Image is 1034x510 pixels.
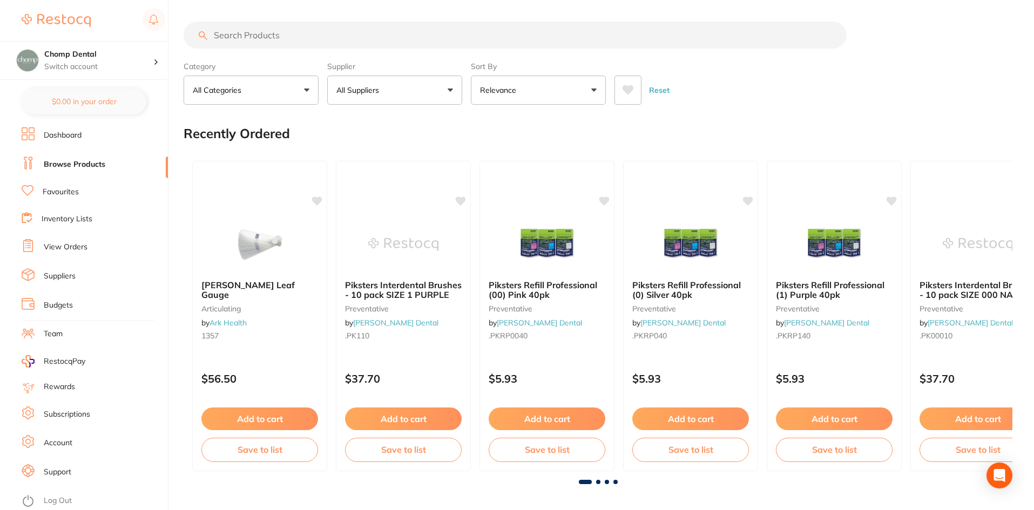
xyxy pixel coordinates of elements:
[632,318,726,328] span: by
[44,495,72,506] a: Log Out
[986,463,1012,488] div: Open Intercom Messenger
[336,85,383,96] p: All Suppliers
[201,280,318,300] b: Huffman Leaf Gauge
[44,62,153,72] p: Switch account
[327,76,462,105] button: All Suppliers
[22,14,91,27] img: Restocq Logo
[632,438,749,461] button: Save to list
[345,372,462,385] p: $37.70
[776,304,893,313] small: preventative
[345,280,462,300] b: Piksters Interdental Brushes - 10 pack SIZE 1 PURPLE
[44,130,82,141] a: Dashboard
[22,89,146,114] button: $0.00 in your order
[368,217,438,271] img: Piksters Interdental Brushes - 10 pack SIZE 1 PURPLE
[201,372,318,385] p: $56.50
[776,438,893,461] button: Save to list
[44,382,75,392] a: Rewards
[489,372,605,385] p: $5.93
[920,318,1013,328] span: by
[225,217,295,271] img: Huffman Leaf Gauge
[784,318,869,328] a: [PERSON_NAME] Dental
[489,407,605,430] button: Add to cart
[776,372,893,385] p: $5.93
[345,304,462,313] small: preventative
[43,187,79,198] a: Favourites
[22,355,85,368] a: RestocqPay
[928,318,1013,328] a: [PERSON_NAME] Dental
[193,85,246,96] p: All Categories
[489,280,605,300] b: Piksters Refill Professional (00) Pink 40pk
[776,407,893,430] button: Add to cart
[489,318,582,328] span: by
[44,467,71,478] a: Support
[353,318,438,328] a: [PERSON_NAME] Dental
[44,271,76,282] a: Suppliers
[632,304,749,313] small: preventative
[489,304,605,313] small: preventative
[345,331,462,340] small: .PK110
[184,126,290,141] h2: Recently Ordered
[776,318,869,328] span: by
[22,493,165,510] button: Log Out
[632,372,749,385] p: $5.93
[209,318,247,328] a: Ark Health
[22,8,91,33] a: Restocq Logo
[943,217,1013,271] img: Piksters Interdental Brushes - 10 pack SIZE 000 NAVY
[640,318,726,328] a: [PERSON_NAME] Dental
[201,407,318,430] button: Add to cart
[471,62,606,71] label: Sort By
[184,62,319,71] label: Category
[201,304,318,313] small: articulating
[44,409,90,420] a: Subscriptions
[655,217,726,271] img: Piksters Refill Professional (0) Silver 40pk
[345,318,438,328] span: by
[44,300,73,311] a: Budgets
[632,407,749,430] button: Add to cart
[44,438,72,448] a: Account
[44,49,153,60] h4: Chomp Dental
[201,438,318,461] button: Save to list
[44,356,85,367] span: RestocqPay
[327,62,462,71] label: Supplier
[497,318,582,328] a: [PERSON_NAME] Dental
[489,438,605,461] button: Save to list
[776,331,893,340] small: .PKRP140
[799,217,869,271] img: Piksters Refill Professional (1) Purple 40pk
[201,331,318,340] small: 1357
[632,331,749,340] small: .PKRP040
[776,280,893,300] b: Piksters Refill Professional (1) Purple 40pk
[44,242,87,253] a: View Orders
[17,50,38,71] img: Chomp Dental
[345,438,462,461] button: Save to list
[632,280,749,300] b: Piksters Refill Professional (0) Silver 40pk
[480,85,521,96] p: Relevance
[201,318,247,328] span: by
[184,22,847,49] input: Search Products
[184,76,319,105] button: All Categories
[646,76,673,105] button: Reset
[22,355,35,368] img: RestocqPay
[345,407,462,430] button: Add to cart
[42,214,92,225] a: Inventory Lists
[471,76,606,105] button: Relevance
[44,159,105,170] a: Browse Products
[512,217,582,271] img: Piksters Refill Professional (00) Pink 40pk
[44,329,63,339] a: Team
[489,331,605,340] small: .PKRP0040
